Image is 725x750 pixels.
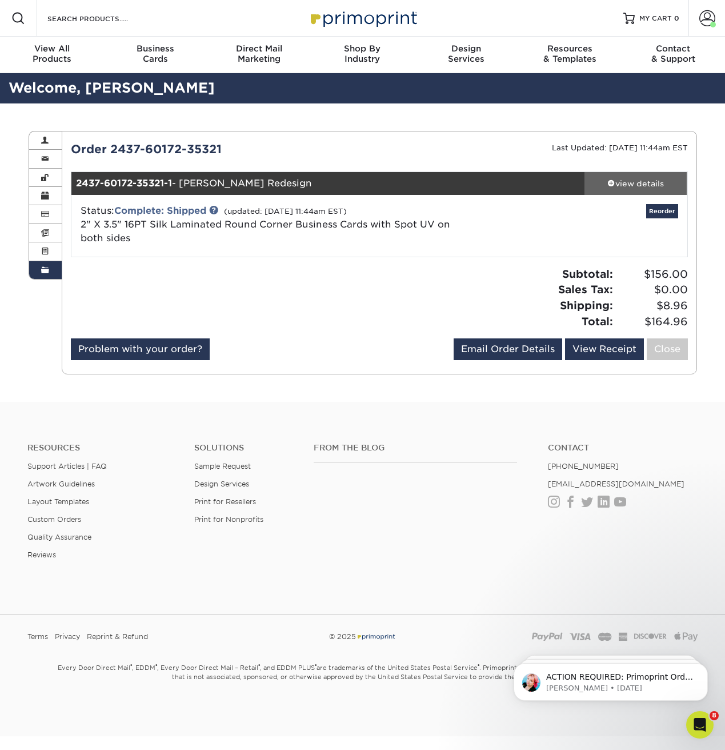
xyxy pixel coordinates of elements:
span: $156.00 [616,266,688,282]
a: Complete: Shipped [114,205,206,216]
span: $8.96 [616,298,688,314]
span: MY CART [639,14,672,23]
div: view details [584,178,687,189]
a: Contact [548,443,698,453]
span: Resources [518,43,621,54]
div: © 2025 [248,628,477,645]
div: Marketing [207,43,311,64]
iframe: Intercom live chat [686,711,714,739]
div: Services [414,43,518,64]
strong: Shipping: [560,299,613,312]
span: Contact [622,43,725,54]
sup: ® [315,663,317,669]
a: Sample Request [194,462,251,470]
a: view details [584,172,687,195]
span: $164.96 [616,314,688,330]
div: & Templates [518,43,621,64]
a: Artwork Guidelines [27,480,95,488]
span: Shop By [311,43,414,54]
h4: Resources [27,443,177,453]
div: Status: [72,204,482,245]
p: Message from Jenny, sent 267w ago [50,44,197,54]
a: Problem with your order? [71,338,210,360]
a: [PHONE_NUMBER] [548,462,619,470]
a: Email Order Details [454,338,562,360]
iframe: Intercom notifications message [496,639,725,719]
a: Privacy [55,628,80,645]
a: DesignServices [414,37,518,73]
a: Print for Nonprofits [194,515,263,524]
span: ACTION REQUIRED: Primoprint Order 2085-22291-35321 Thank you for placing your print order with Pr... [50,33,197,247]
small: (updated: [DATE] 11:44am EST) [224,207,347,216]
a: Print for Resellers [194,497,256,506]
h4: From the Blog [314,443,516,453]
div: Industry [311,43,414,64]
strong: Total: [582,315,613,328]
a: Close [647,338,688,360]
div: & Support [622,43,725,64]
a: Direct MailMarketing [207,37,311,73]
span: 8 [710,711,719,720]
span: 0 [674,14,679,22]
a: 2" X 3.5" 16PT Silk Laminated Round Corner Business Cards with Spot UV on both sides [81,219,450,244]
a: Shop ByIndustry [311,37,414,73]
span: Direct Mail [207,43,311,54]
span: $0.00 [616,282,688,298]
a: Layout Templates [27,497,89,506]
sup: ® [478,663,479,669]
a: Design Services [194,480,249,488]
span: Design [414,43,518,54]
h4: Solutions [194,443,297,453]
input: SEARCH PRODUCTS..... [46,11,158,25]
a: Reorder [646,204,678,218]
small: Every Door Direct Mail , EDDM , Every Door Direct Mail – Retail , and EDDM PLUS are trademarks of... [29,659,697,709]
small: Last Updated: [DATE] 11:44am EST [552,143,688,152]
sup: ® [258,663,260,669]
a: Support Articles | FAQ [27,462,107,470]
strong: Sales Tax: [558,283,613,296]
a: [EMAIL_ADDRESS][DOMAIN_NAME] [548,480,684,488]
div: Order 2437-60172-35321 [62,141,379,158]
a: Resources& Templates [518,37,621,73]
a: Reviews [27,550,56,559]
a: Contact& Support [622,37,725,73]
img: Primoprint [356,632,396,641]
strong: 2437-60172-35321-1 [76,178,172,189]
a: Custom Orders [27,515,81,524]
sup: ® [155,663,157,669]
a: BusinessCards [103,37,207,73]
a: View Receipt [565,338,644,360]
a: Quality Assurance [27,533,91,541]
span: Business [103,43,207,54]
strong: Subtotal: [562,268,613,280]
a: Reprint & Refund [87,628,148,645]
div: - [PERSON_NAME] Redesign [71,172,584,195]
img: Primoprint [306,6,420,30]
a: Terms [27,628,48,645]
div: Cards [103,43,207,64]
sup: ® [130,663,132,669]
